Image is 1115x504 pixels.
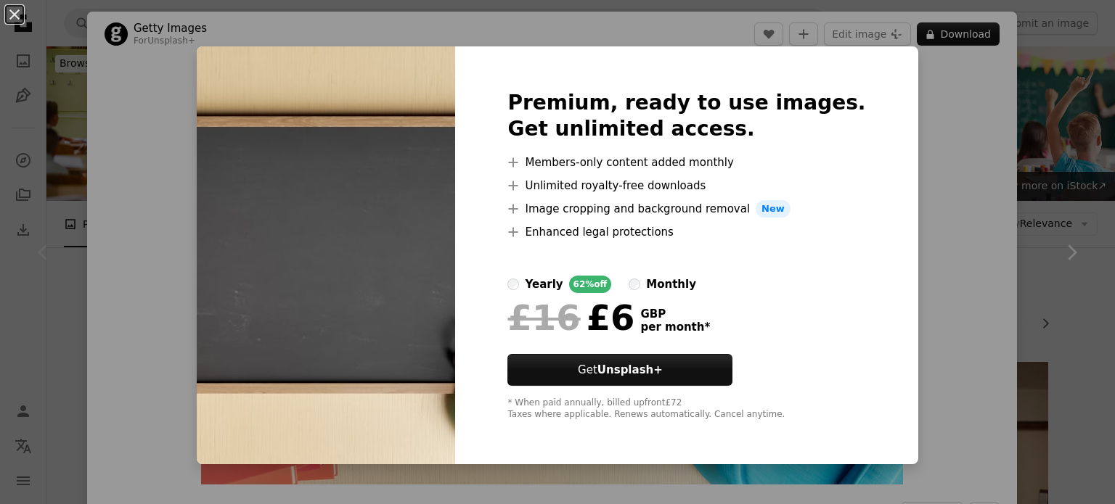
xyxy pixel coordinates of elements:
div: £6 [507,299,634,336]
span: GBP [640,307,710,321]
span: £16 [507,299,580,336]
li: Unlimited royalty-free downloads [507,177,865,194]
div: yearly [525,276,563,293]
span: New [756,200,791,218]
input: monthly [629,278,640,290]
li: Image cropping and background removal [507,200,865,218]
img: premium_photo-1681488101647-60c7984e42a2 [197,46,455,464]
div: monthly [646,276,696,293]
li: Enhanced legal protections [507,223,865,241]
li: Members-only content added monthly [507,154,865,171]
button: GetUnsplash+ [507,354,732,386]
input: yearly62%off [507,278,519,290]
div: * When paid annually, billed upfront £72 Taxes where applicable. Renews automatically. Cancel any... [507,397,865,421]
strong: Unsplash+ [597,363,663,376]
div: 62% off [569,276,612,293]
h2: Premium, ready to use images. Get unlimited access. [507,90,865,142]
span: per month * [640,321,710,334]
